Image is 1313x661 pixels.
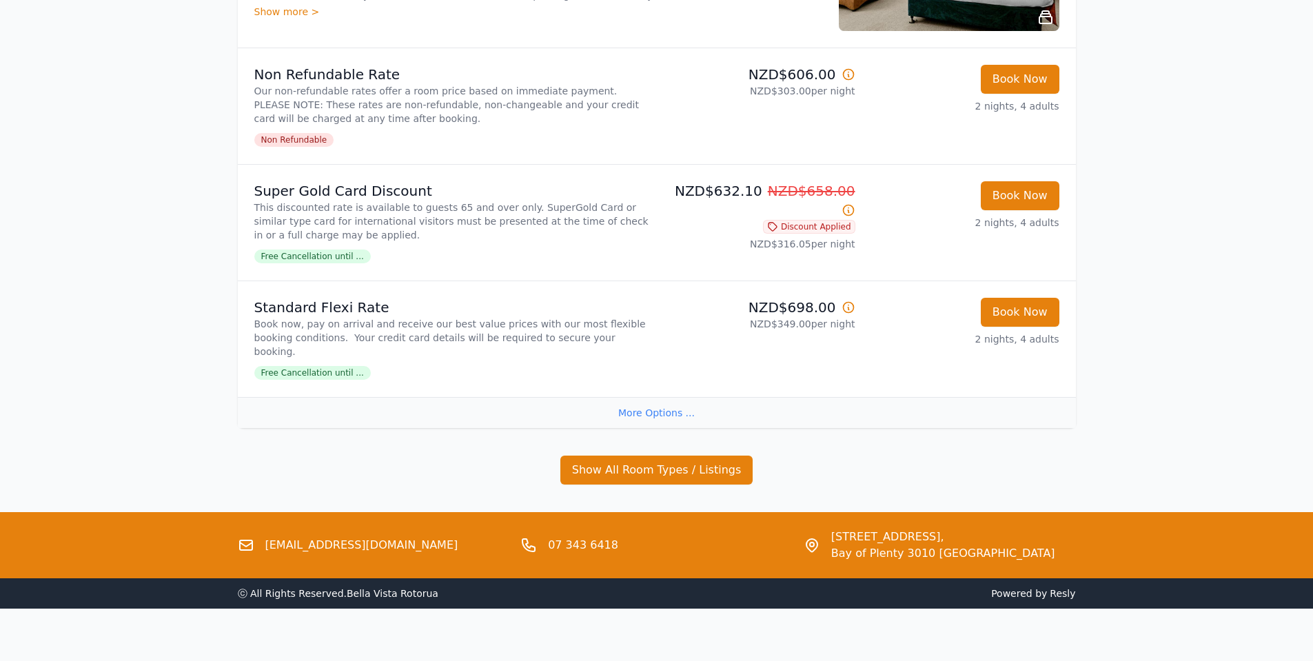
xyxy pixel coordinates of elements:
[662,317,855,331] p: NZD$349.00 per night
[238,588,438,599] span: ⓒ All Rights Reserved. Bella Vista Rotorua
[866,332,1059,346] p: 2 nights, 4 adults
[254,133,334,147] span: Non Refundable
[662,298,855,317] p: NZD$698.00
[254,366,371,380] span: Free Cancellation until ...
[548,537,618,553] a: 07 343 6418
[866,99,1059,113] p: 2 nights, 4 adults
[254,5,822,19] div: Show more >
[265,537,458,553] a: [EMAIL_ADDRESS][DOMAIN_NAME]
[254,250,371,263] span: Free Cancellation until ...
[254,298,651,317] p: Standard Flexi Rate
[981,65,1059,94] button: Book Now
[1050,588,1075,599] a: Resly
[254,317,651,358] p: Book now, pay on arrival and receive our best value prices with our most flexible booking conditi...
[662,181,855,220] p: NZD$632.10
[662,65,855,84] p: NZD$606.00
[254,65,651,84] p: Non Refundable Rate
[560,456,753,485] button: Show All Room Types / Listings
[238,397,1076,428] div: More Options ...
[831,545,1055,562] span: Bay of Plenty 3010 [GEOGRAPHIC_DATA]
[763,220,855,234] span: Discount Applied
[981,298,1059,327] button: Book Now
[254,181,651,201] p: Super Gold Card Discount
[981,181,1059,210] button: Book Now
[662,587,1076,600] span: Powered by
[866,216,1059,230] p: 2 nights, 4 adults
[662,237,855,251] p: NZD$316.05 per night
[254,201,651,242] p: This discounted rate is available to guests 65 and over only. SuperGold Card or similar type card...
[831,529,1055,545] span: [STREET_ADDRESS],
[254,84,651,125] p: Our non-refundable rates offer a room price based on immediate payment. PLEASE NOTE: These rates ...
[768,183,855,199] span: NZD$658.00
[662,84,855,98] p: NZD$303.00 per night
